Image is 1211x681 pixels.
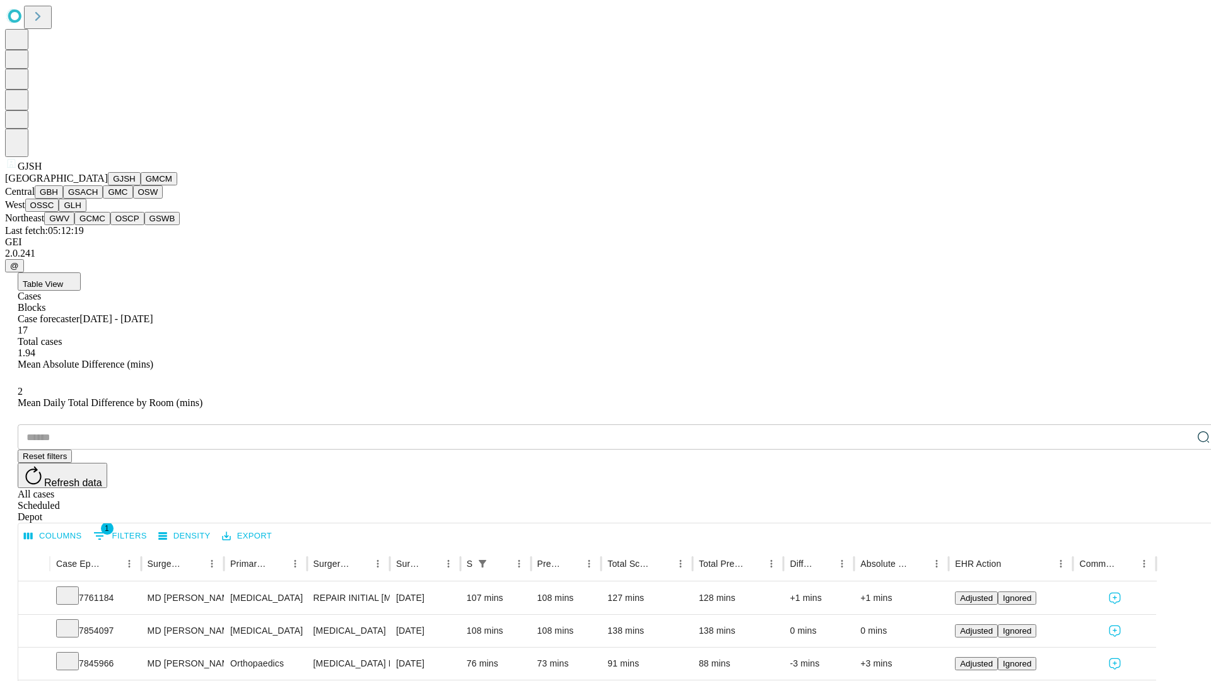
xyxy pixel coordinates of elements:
div: EHR Action [955,559,1001,569]
span: Ignored [1003,593,1031,603]
button: GSACH [63,185,103,199]
span: Mean Absolute Difference (mins) [18,359,153,370]
div: 128 mins [699,582,778,614]
div: -3 mins [790,648,848,680]
button: Adjusted [955,624,998,637]
div: Surgeon Name [148,559,184,569]
div: 108 mins [537,582,595,614]
div: Comments [1079,559,1116,569]
div: Predicted In Room Duration [537,559,562,569]
div: 127 mins [607,582,686,614]
button: Table View [18,272,81,291]
span: GJSH [18,161,42,172]
button: GWV [44,212,74,225]
button: Menu [369,555,387,573]
button: Menu [672,555,689,573]
button: Menu [286,555,304,573]
div: Orthopaedics [230,648,300,680]
button: Expand [25,588,44,610]
button: Sort [910,555,928,573]
span: Ignored [1003,659,1031,668]
div: 7854097 [56,615,135,647]
div: 91 mins [607,648,686,680]
div: 138 mins [607,615,686,647]
button: Sort [351,555,369,573]
span: 1 [101,522,114,535]
div: [MEDICAL_DATA] [313,615,383,647]
div: Total Predicted Duration [699,559,744,569]
button: Sort [269,555,286,573]
button: Menu [763,555,780,573]
button: Menu [1135,555,1153,573]
button: Show filters [90,526,150,546]
button: @ [5,259,24,272]
div: 88 mins [699,648,778,680]
span: 17 [18,325,28,335]
button: Ignored [998,624,1036,637]
div: [DATE] [396,582,454,614]
button: Reset filters [18,450,72,463]
div: 0 mins [860,615,942,647]
button: OSSC [25,199,59,212]
div: GEI [5,236,1206,248]
span: Adjusted [960,626,993,636]
span: @ [10,261,19,271]
div: +1 mins [860,582,942,614]
span: 1.94 [18,347,35,358]
button: GMCM [141,172,177,185]
button: Adjusted [955,591,998,605]
button: Refresh data [18,463,107,488]
div: 108 mins [467,615,525,647]
button: Menu [510,555,528,573]
span: Last fetch: 05:12:19 [5,225,84,236]
div: 107 mins [467,582,525,614]
span: Refresh data [44,477,102,488]
div: Scheduled In Room Duration [467,559,472,569]
div: 138 mins [699,615,778,647]
div: [MEDICAL_DATA] [230,582,300,614]
div: REPAIR INITIAL [MEDICAL_DATA] REDUCIBLE AGE [DEMOGRAPHIC_DATA] OR MORE [313,582,383,614]
span: Reset filters [23,451,67,461]
button: Sort [1002,555,1020,573]
button: Menu [1052,555,1070,573]
div: +1 mins [790,582,848,614]
button: Adjusted [955,657,998,670]
div: [DATE] [396,615,454,647]
div: 108 mins [537,615,595,647]
span: [GEOGRAPHIC_DATA] [5,173,108,183]
button: Menu [440,555,457,573]
button: Sort [493,555,510,573]
div: Surgery Date [396,559,421,569]
button: Density [155,527,214,546]
button: OSW [133,185,163,199]
span: Table View [23,279,63,289]
button: Sort [816,555,833,573]
button: Sort [563,555,580,573]
span: Northeast [5,212,44,223]
button: Menu [928,555,945,573]
div: 7845966 [56,648,135,680]
button: Sort [422,555,440,573]
button: Menu [580,555,598,573]
span: Adjusted [960,593,993,603]
button: Export [219,527,275,546]
div: Case Epic Id [56,559,102,569]
div: MD [PERSON_NAME] [PERSON_NAME] [148,648,218,680]
span: 2 [18,386,23,397]
button: GSWB [144,212,180,225]
button: Menu [203,555,221,573]
button: Sort [103,555,120,573]
div: MD [PERSON_NAME] E Md [148,582,218,614]
div: Primary Service [230,559,267,569]
span: Total cases [18,336,62,347]
button: OSCP [110,212,144,225]
button: Sort [185,555,203,573]
div: Surgery Name [313,559,350,569]
button: Sort [654,555,672,573]
button: Ignored [998,657,1036,670]
span: Ignored [1003,626,1031,636]
div: 1 active filter [474,555,491,573]
span: West [5,199,25,210]
div: 0 mins [790,615,848,647]
button: Sort [1118,555,1135,573]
